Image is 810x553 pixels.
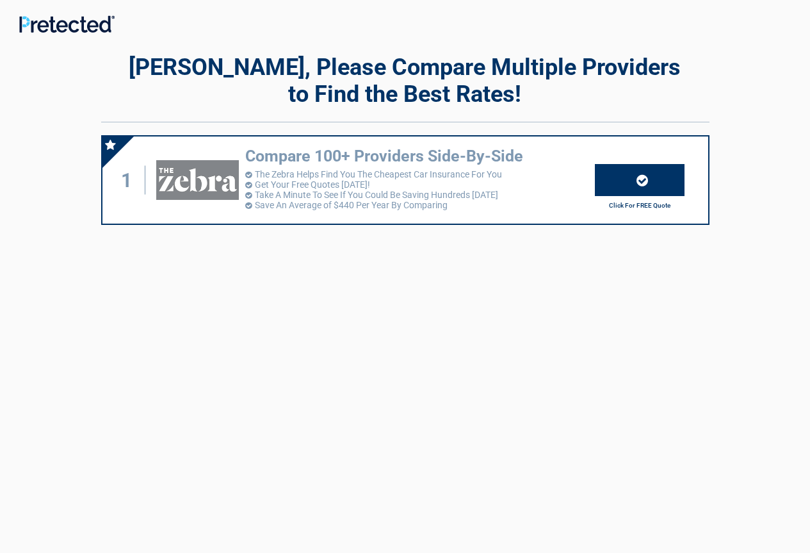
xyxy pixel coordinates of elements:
[245,200,595,210] li: Save An Average of $440 Per Year By Comparing
[101,54,709,108] h2: [PERSON_NAME], Please Compare Multiple Providers to Find the Best Rates!
[245,169,595,179] li: The Zebra Helps Find You The Cheapest Car Insurance For You
[245,146,595,167] h3: Compare 100+ Providers Side-By-Side
[245,190,595,200] li: Take A Minute To See If You Could Be Saving Hundreds [DATE]
[245,179,595,190] li: Get Your Free Quotes [DATE]!
[156,160,238,200] img: thezebra's logo
[19,15,115,33] img: Main Logo
[595,202,684,209] h2: Click For FREE Quote
[115,166,146,195] div: 1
